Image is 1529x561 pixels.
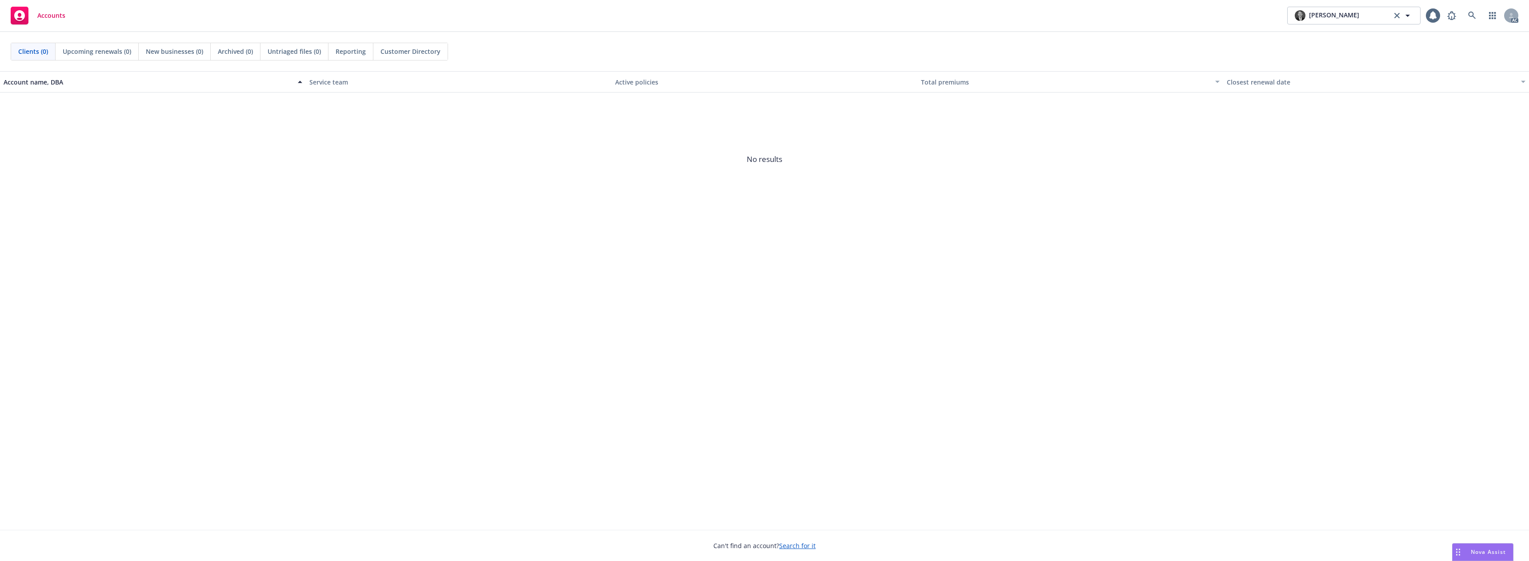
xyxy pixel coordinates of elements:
[1295,10,1305,21] img: photo
[37,12,65,19] span: Accounts
[146,47,203,56] span: New businesses (0)
[1453,544,1464,561] div: Drag to move
[1392,10,1402,21] a: clear selection
[218,47,253,56] span: Archived (0)
[1309,10,1359,21] span: [PERSON_NAME]
[268,47,321,56] span: Untriaged files (0)
[18,47,48,56] span: Clients (0)
[63,47,131,56] span: Upcoming renewals (0)
[1452,543,1513,561] button: Nova Assist
[921,77,1210,87] div: Total premiums
[615,77,914,87] div: Active policies
[1223,71,1529,93] button: Closest renewal date
[1287,7,1421,24] button: photo[PERSON_NAME]clear selection
[380,47,440,56] span: Customer Directory
[917,71,1223,93] button: Total premiums
[1484,7,1501,24] a: Switch app
[612,71,917,93] button: Active policies
[306,71,612,93] button: Service team
[779,541,816,550] a: Search for it
[1471,548,1506,556] span: Nova Assist
[309,77,608,87] div: Service team
[4,77,292,87] div: Account name, DBA
[1227,77,1516,87] div: Closest renewal date
[336,47,366,56] span: Reporting
[1443,7,1461,24] a: Report a Bug
[7,3,69,28] a: Accounts
[713,541,816,550] span: Can't find an account?
[1463,7,1481,24] a: Search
